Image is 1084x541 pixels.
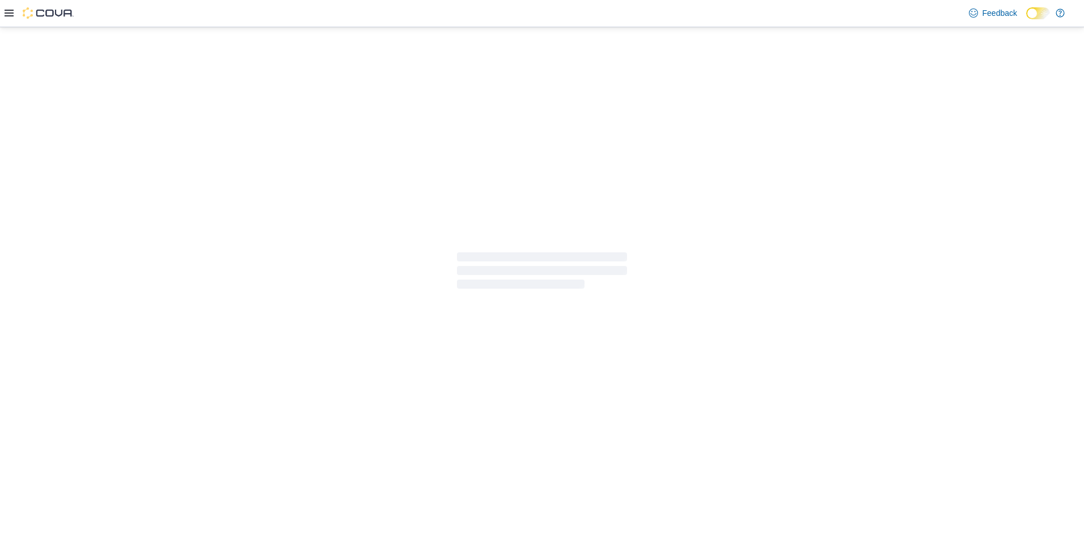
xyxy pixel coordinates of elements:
span: Loading [457,255,627,291]
a: Feedback [964,2,1022,24]
input: Dark Mode [1026,7,1050,19]
img: Cova [23,7,74,19]
span: Feedback [983,7,1017,19]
